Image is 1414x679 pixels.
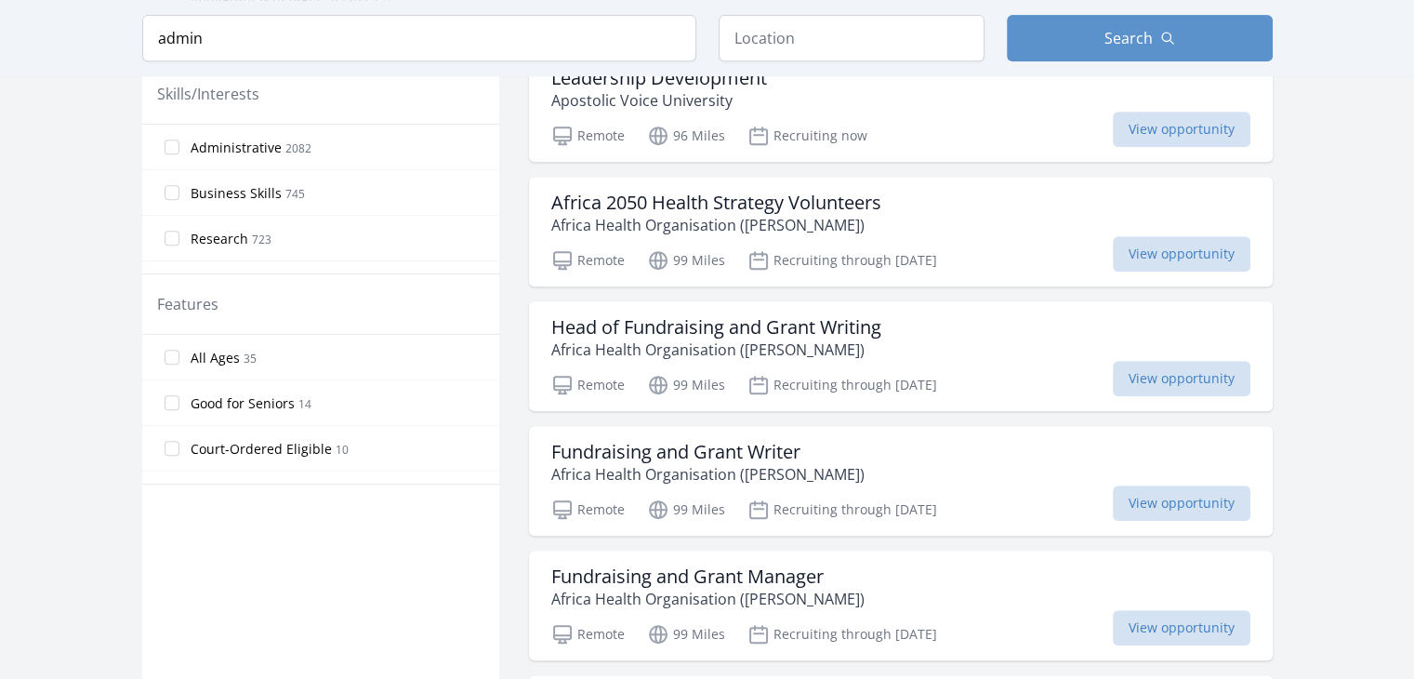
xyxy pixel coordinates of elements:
[285,140,311,156] span: 2082
[1113,486,1250,521] span: View opportunity
[529,551,1273,660] a: Fundraising and Grant Manager Africa Health Organisation ([PERSON_NAME]) Remote 99 Miles Recruiti...
[747,623,937,646] p: Recruiting through [DATE]
[747,125,867,147] p: Recruiting now
[551,89,1250,112] p: Apostolic Voice University
[157,293,218,315] legend: Features
[285,186,305,202] span: 745
[551,499,625,521] p: Remote
[298,396,311,412] span: 14
[551,566,865,588] h3: Fundraising and Grant Manager
[747,249,937,272] p: Recruiting through [DATE]
[165,441,179,456] input: Court-Ordered Eligible 10
[1007,15,1273,61] button: Search
[647,249,725,272] p: 99 Miles
[191,139,282,157] span: Administrative
[647,623,725,646] p: 99 Miles
[1113,361,1250,396] span: View opportunity
[551,588,865,610] p: Africa Health Organisation ([PERSON_NAME])
[165,231,179,246] input: Research 723
[747,499,937,521] p: Recruiting through [DATE]
[191,184,282,203] span: Business Skills
[165,350,179,365] input: All Ages 35
[529,301,1273,411] a: Head of Fundraising and Grant Writing Africa Health Organisation ([PERSON_NAME]) Remote 99 Miles ...
[191,349,240,367] span: All Ages
[157,83,259,105] legend: Skills/Interests
[551,374,625,396] p: Remote
[165,395,179,410] input: Good for Seniors 14
[551,441,865,463] h3: Fundraising and Grant Writer
[165,140,179,154] input: Administrative 2082
[191,230,248,248] span: Research
[647,499,725,521] p: 99 Miles
[719,15,985,61] input: Location
[529,30,1273,162] a: Volunteer with Apostolic Voice University – Support Education, Ministry, and Leadership Developme...
[191,394,295,413] span: Good for Seniors
[1104,27,1153,49] span: Search
[529,426,1273,536] a: Fundraising and Grant Writer Africa Health Organisation ([PERSON_NAME]) Remote 99 Miles Recruitin...
[165,185,179,200] input: Business Skills 745
[551,316,881,339] h3: Head of Fundraising and Grant Writing
[1113,112,1250,147] span: View opportunity
[336,442,349,458] span: 10
[551,125,625,147] p: Remote
[551,249,625,272] p: Remote
[551,214,881,236] p: Africa Health Organisation ([PERSON_NAME])
[747,374,937,396] p: Recruiting through [DATE]
[1113,610,1250,646] span: View opportunity
[142,15,696,61] input: Keyword
[551,463,865,486] p: Africa Health Organisation ([PERSON_NAME])
[1113,236,1250,272] span: View opportunity
[529,177,1273,286] a: Africa 2050 Health Strategy Volunteers Africa Health Organisation ([PERSON_NAME]) Remote 99 Miles...
[551,339,881,361] p: Africa Health Organisation ([PERSON_NAME])
[551,623,625,646] p: Remote
[252,232,271,247] span: 723
[244,351,257,366] span: 35
[191,440,332,459] span: Court-Ordered Eligible
[551,192,881,214] h3: Africa 2050 Health Strategy Volunteers
[647,374,725,396] p: 99 Miles
[647,125,725,147] p: 96 Miles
